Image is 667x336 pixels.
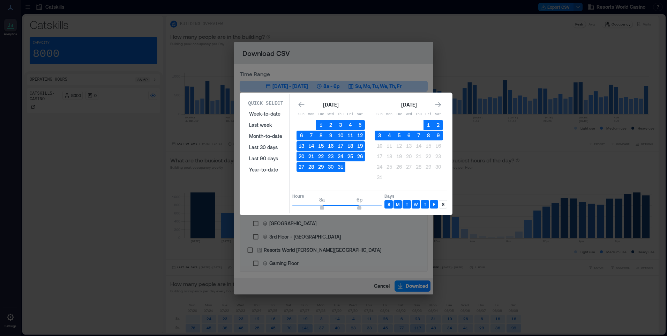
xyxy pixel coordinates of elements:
[433,110,443,119] th: Saturday
[336,110,345,119] th: Thursday
[414,202,418,207] p: W
[424,162,433,172] button: 29
[384,141,394,151] button: 11
[316,110,326,119] th: Tuesday
[414,152,424,161] button: 21
[316,131,326,140] button: 8
[292,193,382,199] p: Hours
[245,142,286,153] button: Last 30 days
[424,112,433,117] p: Fri
[321,101,340,109] div: [DATE]
[399,101,419,109] div: [DATE]
[245,119,286,131] button: Last week
[316,112,326,117] p: Tue
[433,202,435,207] p: F
[245,131,286,142] button: Month-to-date
[424,202,426,207] p: T
[394,112,404,117] p: Tue
[326,152,336,161] button: 23
[424,110,433,119] th: Friday
[414,110,424,119] th: Thursday
[375,110,384,119] th: Sunday
[306,141,316,151] button: 14
[345,131,355,140] button: 11
[394,152,404,161] button: 19
[316,152,326,161] button: 22
[245,108,286,119] button: Week-to-date
[355,120,365,130] button: 5
[388,202,390,207] p: S
[414,162,424,172] button: 28
[306,152,316,161] button: 21
[326,120,336,130] button: 2
[306,162,316,172] button: 28
[316,141,326,151] button: 15
[414,112,424,117] p: Thu
[355,110,365,119] th: Saturday
[433,120,443,130] button: 2
[345,141,355,151] button: 18
[336,120,345,130] button: 3
[394,141,404,151] button: 12
[316,162,326,172] button: 29
[424,141,433,151] button: 15
[404,110,414,119] th: Wednesday
[326,162,336,172] button: 30
[326,131,336,140] button: 9
[404,141,414,151] button: 13
[375,152,384,161] button: 17
[414,131,424,140] button: 7
[319,197,325,203] span: 8a
[433,131,443,140] button: 9
[384,152,394,161] button: 18
[375,112,384,117] p: Sun
[336,112,345,117] p: Thu
[375,162,384,172] button: 24
[355,112,365,117] p: Sat
[394,162,404,172] button: 26
[375,141,384,151] button: 10
[345,110,355,119] th: Friday
[384,162,394,172] button: 25
[297,112,306,117] p: Sun
[306,131,316,140] button: 7
[316,120,326,130] button: 1
[326,110,336,119] th: Wednesday
[336,162,345,172] button: 31
[357,197,362,203] span: 6p
[297,131,306,140] button: 6
[297,152,306,161] button: 20
[297,141,306,151] button: 13
[384,131,394,140] button: 4
[336,131,345,140] button: 10
[355,131,365,140] button: 12
[375,173,384,182] button: 31
[326,141,336,151] button: 16
[297,110,306,119] th: Sunday
[433,152,443,161] button: 23
[406,202,408,207] p: T
[433,112,443,117] p: Sat
[396,202,399,207] p: M
[297,100,306,110] button: Go to previous month
[404,112,414,117] p: Wed
[433,100,443,110] button: Go to next month
[414,141,424,151] button: 14
[384,110,394,119] th: Monday
[384,112,394,117] p: Mon
[355,152,365,161] button: 26
[306,112,316,117] p: Mon
[355,141,365,151] button: 19
[375,131,384,140] button: 3
[394,131,404,140] button: 5
[433,141,443,151] button: 16
[424,152,433,161] button: 22
[336,141,345,151] button: 17
[384,193,447,199] p: Days
[248,100,283,107] p: Quick Select
[442,202,444,207] p: S
[345,152,355,161] button: 25
[245,153,286,164] button: Last 90 days
[345,112,355,117] p: Fri
[424,120,433,130] button: 1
